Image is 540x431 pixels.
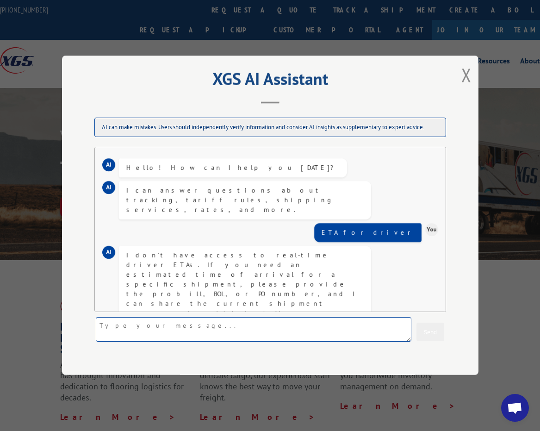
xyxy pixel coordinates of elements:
div: I can answer questions about tracking, tariff rules, shipping services, rates, and more. [126,186,364,215]
div: Hello! How can I help you [DATE]? [126,163,340,173]
button: Send [416,323,444,342]
div: I don't have access to real-time driver ETAs. If you need an estimated time of arrival for a spec... [126,250,364,348]
h2: XGS AI Assistant [85,72,455,90]
div: AI [102,158,115,171]
div: AI [102,181,115,194]
div: AI [102,246,115,259]
button: Close modal [461,62,472,87]
div: ETA for driver [322,228,414,237]
div: AI can make mistakes. Users should independently verify information and consider AI insights as s... [94,118,446,137]
div: Open chat [501,394,529,422]
div: You [425,223,438,236]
